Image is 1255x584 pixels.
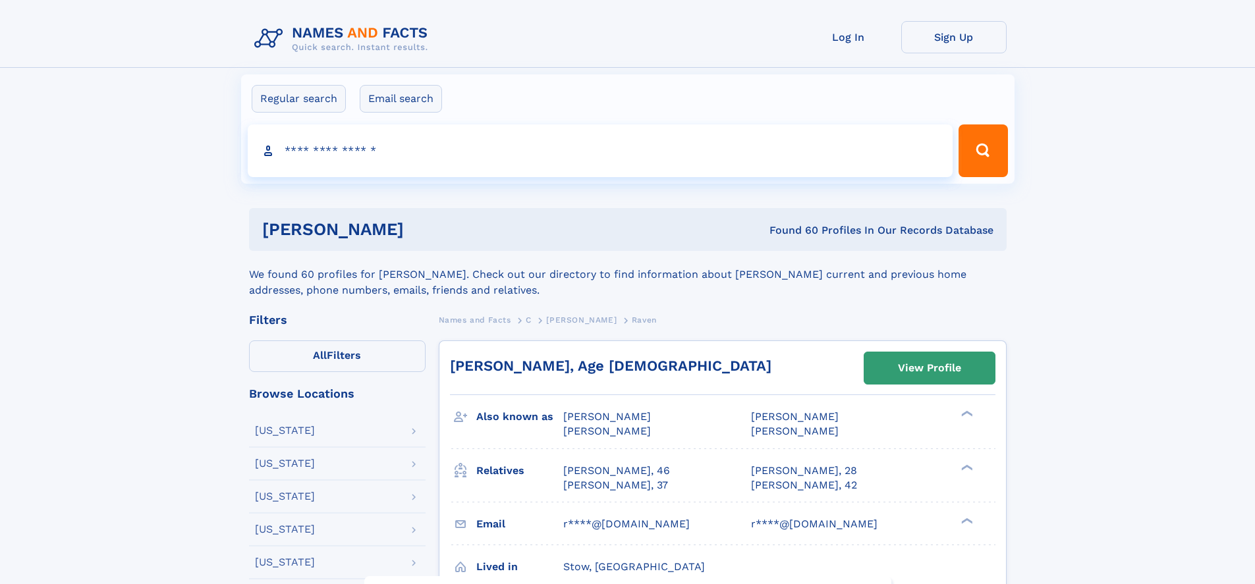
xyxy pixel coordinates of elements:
[796,21,901,53] a: Log In
[249,21,439,57] img: Logo Names and Facts
[586,223,993,238] div: Found 60 Profiles In Our Records Database
[262,221,587,238] h1: [PERSON_NAME]
[526,311,532,328] a: C
[476,460,563,482] h3: Relatives
[255,524,315,535] div: [US_STATE]
[476,513,563,535] h3: Email
[313,349,327,361] span: All
[751,478,857,492] a: [PERSON_NAME], 42
[958,516,974,525] div: ❯
[751,464,857,478] a: [PERSON_NAME], 28
[546,315,617,325] span: [PERSON_NAME]
[255,425,315,436] div: [US_STATE]
[958,463,974,471] div: ❯
[563,464,670,478] a: [PERSON_NAME], 46
[563,560,705,573] span: Stow, [GEOGRAPHIC_DATA]
[476,406,563,428] h3: Also known as
[249,388,426,400] div: Browse Locations
[255,458,315,469] div: [US_STATE]
[249,251,1007,298] div: We found 60 profiles for [PERSON_NAME]. Check out our directory to find information about [PERSON...
[249,314,426,326] div: Filters
[248,124,953,177] input: search input
[450,358,771,374] a: [PERSON_NAME], Age [DEMOGRAPHIC_DATA]
[632,315,657,325] span: Raven
[439,311,511,328] a: Names and Facts
[255,557,315,568] div: [US_STATE]
[751,425,839,437] span: [PERSON_NAME]
[958,410,974,418] div: ❯
[360,85,442,113] label: Email search
[249,340,426,372] label: Filters
[252,85,346,113] label: Regular search
[476,556,563,578] h3: Lived in
[563,410,651,423] span: [PERSON_NAME]
[901,21,1007,53] a: Sign Up
[751,410,839,423] span: [PERSON_NAME]
[563,425,651,437] span: [PERSON_NAME]
[898,353,961,383] div: View Profile
[526,315,532,325] span: C
[546,311,617,328] a: [PERSON_NAME]
[563,478,668,492] a: [PERSON_NAME], 37
[959,124,1007,177] button: Search Button
[255,491,315,502] div: [US_STATE]
[864,352,995,384] a: View Profile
